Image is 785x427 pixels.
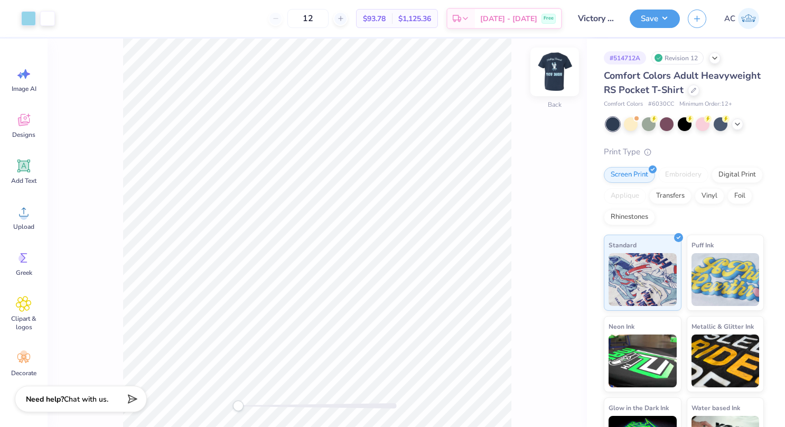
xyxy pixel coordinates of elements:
[691,239,714,250] span: Puff Ink
[11,369,36,377] span: Decorate
[570,8,622,29] input: Untitled Design
[604,209,655,225] div: Rhinestones
[651,51,704,64] div: Revision 12
[727,188,752,204] div: Foil
[691,402,740,413] span: Water based Ink
[604,69,761,96] span: Comfort Colors Adult Heavyweight RS Pocket T-Shirt
[6,314,41,331] span: Clipart & logos
[604,100,643,109] span: Comfort Colors
[691,335,760,387] img: Metallic & Glitter Ink
[233,401,244,411] div: Accessibility label
[691,321,754,332] span: Metallic & Glitter Ink
[604,146,764,158] div: Print Type
[480,13,537,24] span: [DATE] - [DATE]
[534,51,576,93] img: Back
[609,253,677,306] img: Standard
[287,9,329,28] input: – –
[712,167,763,183] div: Digital Print
[738,8,759,29] img: Alex Clarkson
[719,8,764,29] a: AC
[658,167,708,183] div: Embroidery
[609,335,677,387] img: Neon Ink
[544,15,554,22] span: Free
[363,13,386,24] span: $93.78
[26,394,64,404] strong: Need help?
[609,321,634,332] span: Neon Ink
[630,10,680,28] button: Save
[604,188,646,204] div: Applique
[695,188,724,204] div: Vinyl
[398,13,431,24] span: $1,125.36
[64,394,108,404] span: Chat with us.
[11,177,36,185] span: Add Text
[548,100,562,109] div: Back
[679,100,732,109] span: Minimum Order: 12 +
[604,51,646,64] div: # 514712A
[609,402,669,413] span: Glow in the Dark Ink
[609,239,637,250] span: Standard
[724,13,735,25] span: AC
[691,253,760,306] img: Puff Ink
[12,85,36,93] span: Image AI
[649,188,691,204] div: Transfers
[604,167,655,183] div: Screen Print
[648,100,674,109] span: # 6030CC
[12,131,35,139] span: Designs
[16,268,32,277] span: Greek
[13,222,34,231] span: Upload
